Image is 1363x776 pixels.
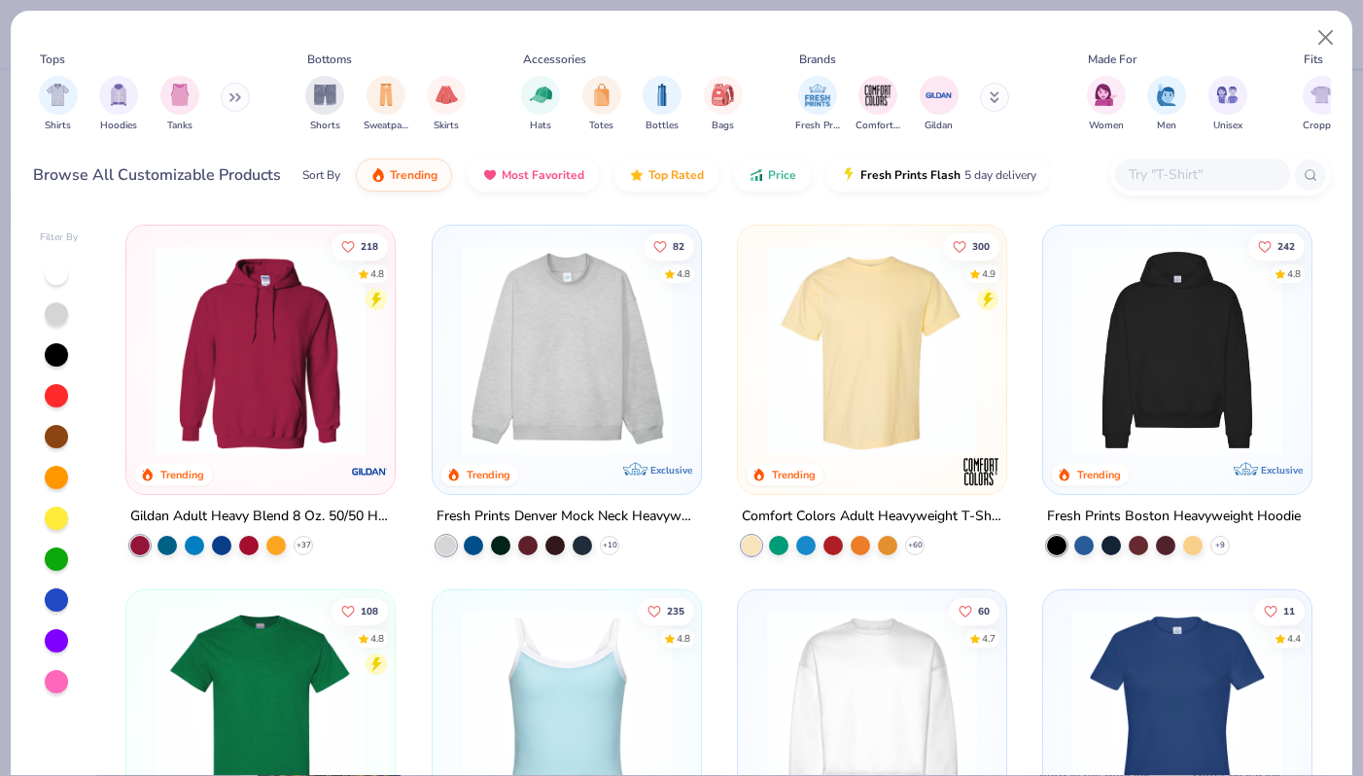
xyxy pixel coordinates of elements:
img: Gildan Image [925,81,954,110]
span: Women [1089,119,1124,133]
div: filter for Fresh Prints [795,76,840,133]
img: Shorts Image [314,84,336,106]
img: e55d29c3-c55d-459c-bfd9-9b1c499ab3c6 [987,245,1216,455]
button: Like [1248,232,1305,260]
img: Hoodies Image [108,84,129,106]
span: Top Rated [648,167,704,183]
button: Trending [356,159,452,192]
div: Tops [40,51,65,68]
img: Hats Image [530,84,552,106]
span: 235 [666,607,683,617]
div: filter for Bags [704,76,743,133]
div: Brands [799,51,836,68]
span: Fresh Prints Flash [860,167,961,183]
button: filter button [1303,76,1342,133]
button: filter button [99,76,138,133]
img: Unisex Image [1216,84,1239,106]
img: Sweatpants Image [375,84,397,106]
img: most_fav.gif [482,167,498,183]
div: Fresh Prints Denver Mock Neck Heavyweight Sweatshirt [437,505,697,529]
img: f5d85501-0dbb-4ee4-b115-c08fa3845d83 [452,245,681,455]
button: Close [1308,19,1345,56]
span: Unisex [1213,119,1242,133]
img: Totes Image [591,84,612,106]
button: Price [734,159,811,192]
div: 4.8 [676,632,689,647]
img: Shirts Image [47,84,69,106]
img: Bags Image [712,84,733,106]
button: Like [637,598,693,625]
button: Like [943,232,999,260]
img: Comfort Colors logo [961,452,1000,491]
div: filter for Hoodies [99,76,138,133]
input: Try "T-Shirt" [1127,163,1276,186]
span: Sweatpants [364,119,408,133]
span: Trending [390,167,437,183]
span: Cropped [1303,119,1342,133]
button: filter button [643,76,681,133]
span: Hats [530,119,551,133]
button: filter button [856,76,900,133]
button: filter button [704,76,743,133]
span: 11 [1283,607,1295,617]
span: + 37 [297,540,311,551]
img: Comfort Colors Image [863,81,892,110]
span: Shorts [310,119,340,133]
span: 218 [361,241,378,251]
button: filter button [521,76,560,133]
div: Fresh Prints Boston Heavyweight Hoodie [1047,505,1301,529]
button: Top Rated [614,159,718,192]
span: Comfort Colors [856,119,900,133]
div: filter for Cropped [1303,76,1342,133]
button: Most Favorited [468,159,599,192]
div: Browse All Customizable Products [33,163,281,187]
span: 300 [972,241,990,251]
img: 91acfc32-fd48-4d6b-bdad-a4c1a30ac3fc [1063,245,1292,455]
span: + 60 [907,540,922,551]
button: filter button [582,76,621,133]
div: Comfort Colors Adult Heavyweight T-Shirt [742,505,1002,529]
span: Bags [712,119,734,133]
div: filter for Skirts [427,76,466,133]
div: 4.8 [370,266,384,281]
img: Cropped Image [1311,84,1333,106]
div: Filter By [40,230,79,245]
button: filter button [364,76,408,133]
span: Men [1157,119,1176,133]
button: filter button [1147,76,1186,133]
button: Like [332,598,388,625]
button: Like [643,232,693,260]
span: + 10 [602,540,616,551]
span: + 9 [1215,540,1225,551]
span: Most Favorited [502,167,584,183]
img: Tanks Image [169,84,191,106]
img: Men Image [1156,84,1177,106]
div: Fits [1304,51,1323,68]
span: Gildan [925,119,953,133]
div: filter for Bottles [643,76,681,133]
img: 01756b78-01f6-4cc6-8d8a-3c30c1a0c8ac [146,245,375,455]
span: Hoodies [100,119,137,133]
button: Like [332,232,388,260]
div: 4.9 [982,266,996,281]
button: filter button [39,76,78,133]
div: filter for Comfort Colors [856,76,900,133]
span: Exclusive [650,464,692,476]
span: Totes [589,119,613,133]
div: 4.7 [982,632,996,647]
span: Shirts [45,119,71,133]
button: filter button [1087,76,1126,133]
button: filter button [1208,76,1247,133]
div: filter for Gildan [920,76,959,133]
span: 242 [1277,241,1295,251]
span: 60 [978,607,990,617]
button: Like [1254,598,1305,625]
div: 4.8 [370,632,384,647]
div: filter for Totes [582,76,621,133]
img: Skirts Image [436,84,458,106]
div: filter for Hats [521,76,560,133]
img: 029b8af0-80e6-406f-9fdc-fdf898547912 [757,245,987,455]
button: filter button [305,76,344,133]
img: trending.gif [370,167,386,183]
span: Fresh Prints [795,119,840,133]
